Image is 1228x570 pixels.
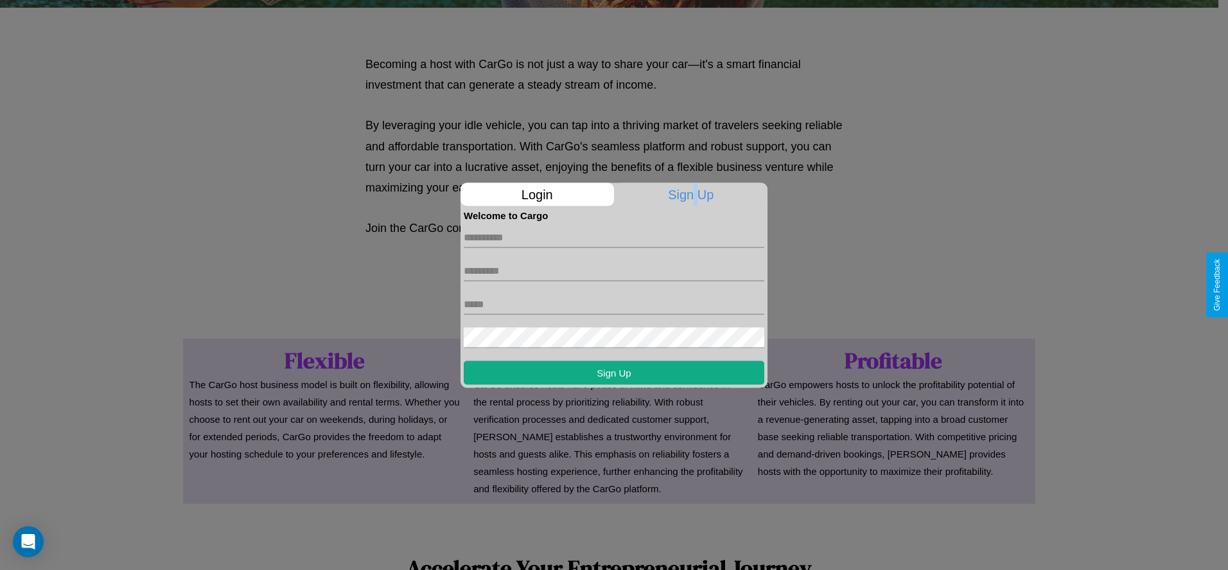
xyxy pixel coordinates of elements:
p: Sign Up [615,183,768,206]
div: Open Intercom Messenger [13,526,44,557]
h4: Welcome to Cargo [464,209,764,220]
p: Login [460,183,614,206]
div: Give Feedback [1213,259,1222,311]
button: Sign Up [464,361,764,384]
